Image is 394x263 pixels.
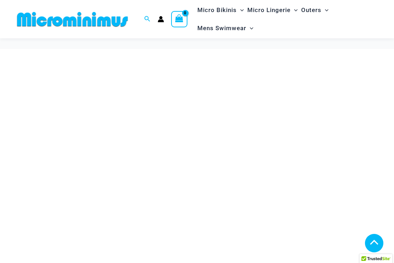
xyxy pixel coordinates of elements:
img: MM SHOP LOGO FLAT [14,11,131,27]
a: OutersMenu ToggleMenu Toggle [299,1,330,19]
a: Account icon link [158,16,164,22]
span: Mens Swimwear [197,19,246,37]
a: View Shopping Cart, empty [171,11,187,27]
span: Menu Toggle [291,1,298,19]
a: Micro BikinisMenu ToggleMenu Toggle [196,1,246,19]
a: Mens SwimwearMenu ToggleMenu Toggle [196,19,255,37]
a: Micro LingerieMenu ToggleMenu Toggle [246,1,299,19]
span: Micro Lingerie [247,1,291,19]
span: Menu Toggle [321,1,328,19]
span: Menu Toggle [237,1,244,19]
span: Outers [301,1,321,19]
span: Menu Toggle [246,19,253,37]
span: Micro Bikinis [197,1,237,19]
a: Search icon link [144,15,151,24]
